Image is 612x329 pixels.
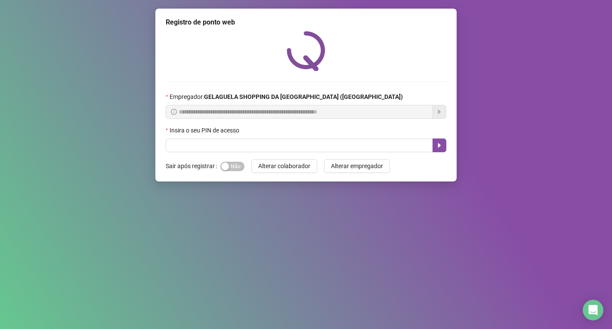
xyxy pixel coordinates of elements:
[166,159,220,173] label: Sair após registrar
[171,109,177,115] span: info-circle
[436,142,443,149] span: caret-right
[258,161,310,171] span: Alterar colaborador
[204,93,403,100] strong: GELAGUELA SHOPPING DA [GEOGRAPHIC_DATA] ([GEOGRAPHIC_DATA])
[170,92,403,101] span: Empregador :
[287,31,325,71] img: QRPoint
[583,300,603,320] div: Open Intercom Messenger
[251,159,317,173] button: Alterar colaborador
[331,161,383,171] span: Alterar empregador
[166,17,446,28] div: Registro de ponto web
[166,126,245,135] label: Insira o seu PIN de acesso
[324,159,390,173] button: Alterar empregador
